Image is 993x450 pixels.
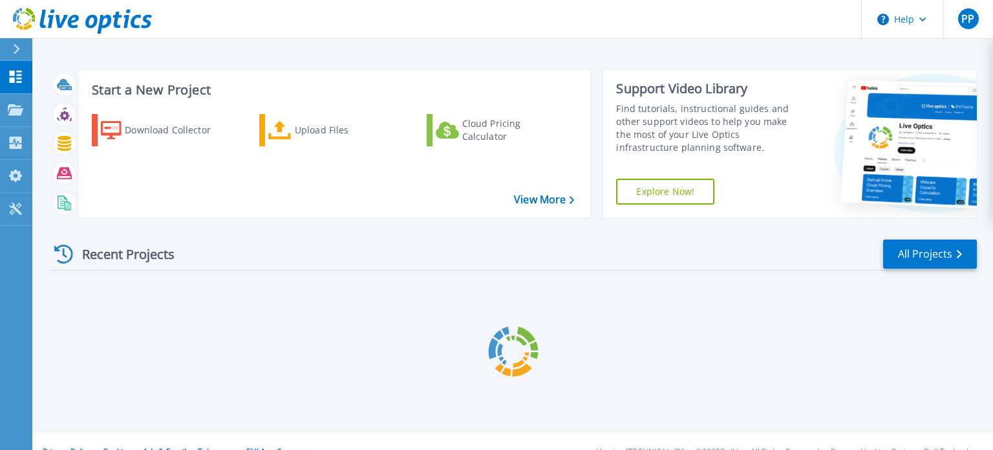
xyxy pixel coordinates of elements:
a: All Projects [883,240,977,269]
span: PP [961,14,974,24]
a: View More [514,194,574,206]
div: Support Video Library [616,80,804,97]
div: Find tutorials, instructional guides and other support videos to help you make the most of your L... [616,102,804,154]
a: Cloud Pricing Calculator [427,114,571,146]
div: Upload Files [295,117,398,143]
a: Upload Files [259,114,403,146]
h3: Start a New Project [92,83,574,97]
div: Download Collector [125,117,228,143]
div: Recent Projects [50,238,192,270]
div: Cloud Pricing Calculator [462,117,566,143]
a: Explore Now! [616,179,714,205]
a: Download Collector [92,114,236,146]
